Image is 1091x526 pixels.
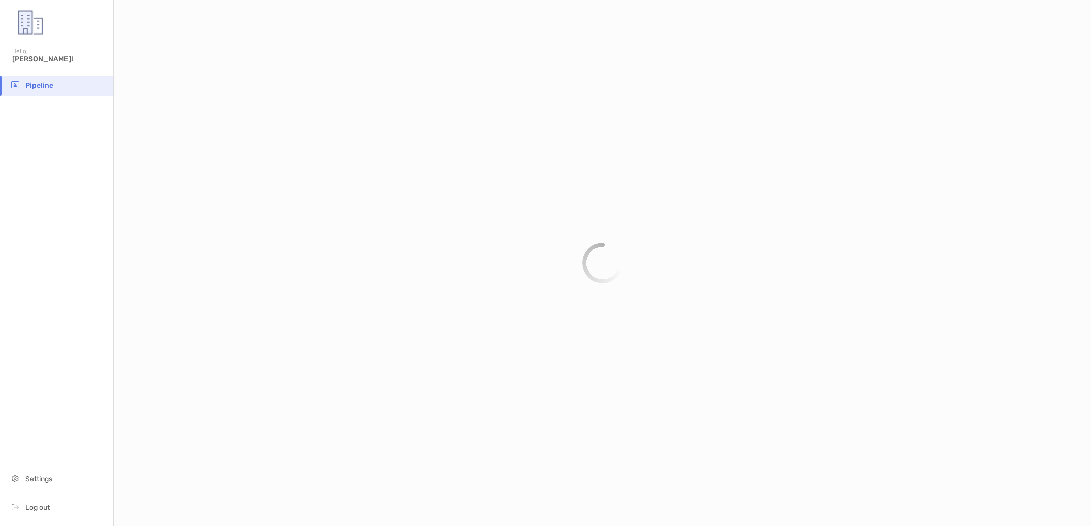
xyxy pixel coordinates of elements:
[25,475,52,483] span: Settings
[25,81,53,90] span: Pipeline
[9,472,21,484] img: settings icon
[25,503,50,512] span: Log out
[9,79,21,91] img: pipeline icon
[12,55,107,63] span: [PERSON_NAME]!
[12,4,49,41] img: Zoe Logo
[9,501,21,513] img: logout icon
